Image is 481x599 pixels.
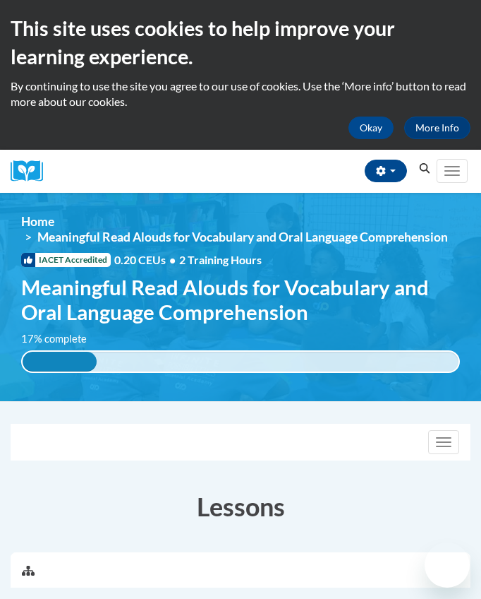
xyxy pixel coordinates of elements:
[404,117,470,139] a: More Info
[414,160,435,177] button: Search
[21,331,102,347] label: 17% complete
[425,542,470,588] iframe: Button to launch messaging window
[11,14,470,71] h2: This site uses cookies to help improve your learning experience.
[11,160,53,182] img: Logo brand
[435,150,470,193] div: Main menu
[21,275,460,324] span: Meaningful Read Alouds for Vocabulary and Oral Language Comprehension
[365,160,407,182] button: Account Settings
[114,252,179,268] span: 0.20 CEUs
[11,489,470,524] h3: Lessons
[37,230,448,244] span: Meaningful Read Alouds for Vocabulary and Oral Language Comprehension
[179,253,262,266] span: 2 Training Hours
[11,78,470,109] p: By continuing to use the site you agree to our use of cookies. Use the ‘More info’ button to read...
[21,253,111,267] span: IACET Accredited
[23,352,97,372] div: 17% complete
[11,160,53,182] a: Cox Campus
[169,253,176,266] span: •
[21,214,54,229] a: Home
[348,117,394,139] button: Okay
